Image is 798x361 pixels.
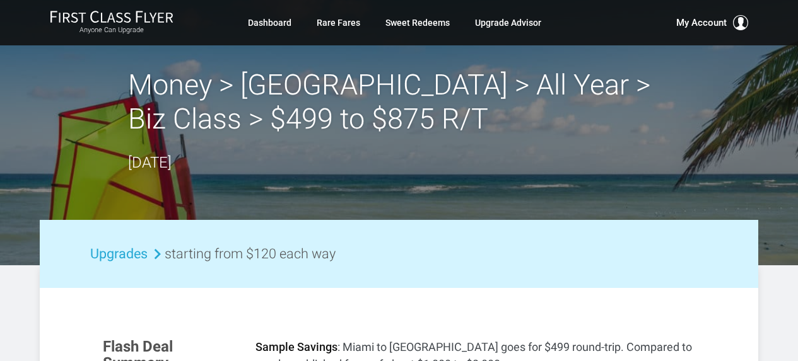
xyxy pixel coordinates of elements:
iframe: Opens a widget where you can find more information [695,323,785,355]
a: Rare Fares [317,11,360,34]
img: First Class Flyer [50,10,173,23]
a: Dashboard [248,11,291,34]
a: Upgrade Advisor [475,11,541,34]
time: [DATE] [128,154,172,171]
strong: Upgrades [90,246,148,261]
a: Sweet Redeems [385,11,450,34]
span: My Account [676,15,727,30]
small: Anyone Can Upgrade [50,26,173,35]
h2: Money > [GEOGRAPHIC_DATA] > All Year > Biz Class > $499 to $875 R/T [128,68,671,136]
strong: Sample Savings [255,340,337,353]
a: First Class FlyerAnyone Can Upgrade [50,10,173,35]
h3: starting from $120 each way [90,245,708,263]
button: My Account [676,15,748,30]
